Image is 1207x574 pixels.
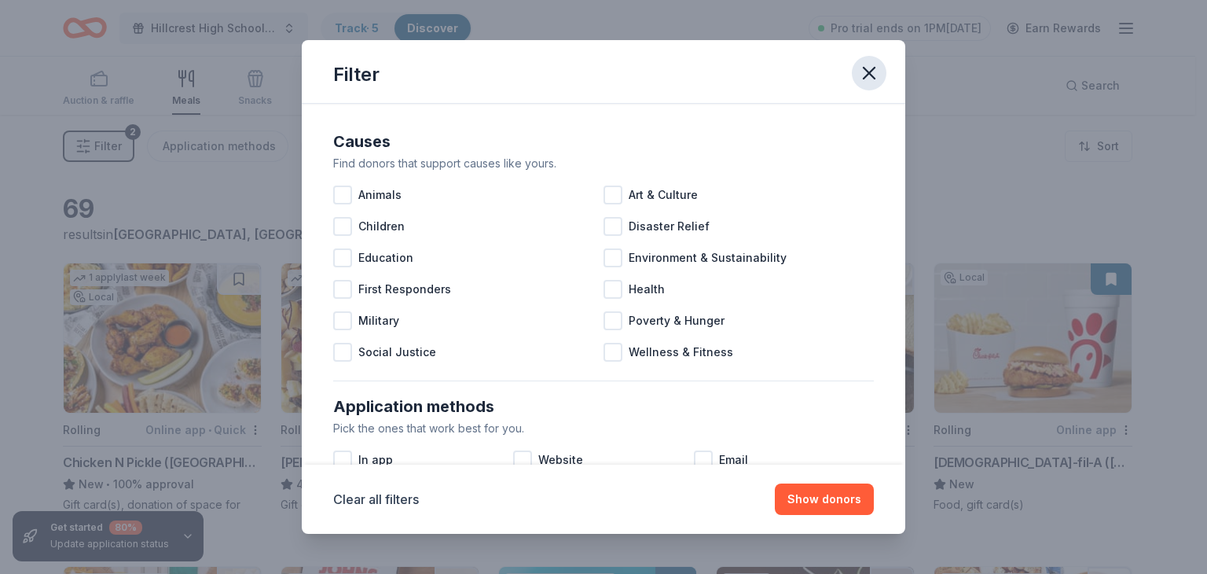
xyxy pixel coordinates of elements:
span: Website [538,451,583,469]
span: Education [358,248,413,267]
button: Clear all filters [333,490,419,509]
div: Filter [333,62,380,87]
span: Children [358,217,405,236]
span: Health [629,280,665,299]
span: First Responders [358,280,451,299]
span: Email [719,451,748,469]
span: Animals [358,186,402,204]
span: Environment & Sustainability [629,248,787,267]
div: Application methods [333,394,874,419]
button: Show donors [775,484,874,515]
div: Find donors that support causes like yours. [333,154,874,173]
span: Disaster Relief [629,217,710,236]
span: In app [358,451,393,469]
span: Art & Culture [629,186,698,204]
span: Military [358,311,399,330]
div: Causes [333,129,874,154]
span: Poverty & Hunger [629,311,725,330]
div: Pick the ones that work best for you. [333,419,874,438]
span: Social Justice [358,343,436,362]
span: Wellness & Fitness [629,343,733,362]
